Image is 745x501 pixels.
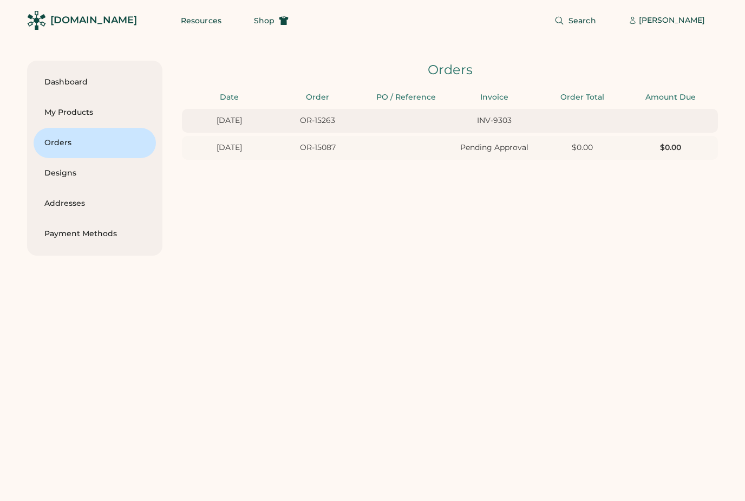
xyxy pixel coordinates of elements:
[365,92,447,103] div: PO / Reference
[44,168,145,179] div: Designs
[44,138,145,148] div: Orders
[27,11,46,30] img: Rendered Logo - Screens
[541,92,623,103] div: Order Total
[44,77,145,88] div: Dashboard
[568,17,596,24] span: Search
[50,14,137,27] div: [DOMAIN_NAME]
[453,92,535,103] div: Invoice
[188,115,270,126] div: [DATE]
[630,142,711,153] div: $0.00
[639,15,705,26] div: [PERSON_NAME]
[44,107,145,118] div: My Products
[630,92,711,103] div: Amount Due
[188,92,270,103] div: Date
[277,92,358,103] div: Order
[241,10,302,31] button: Shop
[453,142,535,153] div: Pending Approval
[277,142,358,153] div: OR-15087
[44,198,145,209] div: Addresses
[277,115,358,126] div: OR-15263
[541,10,609,31] button: Search
[168,10,234,31] button: Resources
[541,142,623,153] div: $0.00
[453,115,535,126] div: INV-9303
[44,229,145,239] div: Payment Methods
[254,17,275,24] span: Shop
[188,142,270,153] div: [DATE]
[182,61,718,79] div: Orders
